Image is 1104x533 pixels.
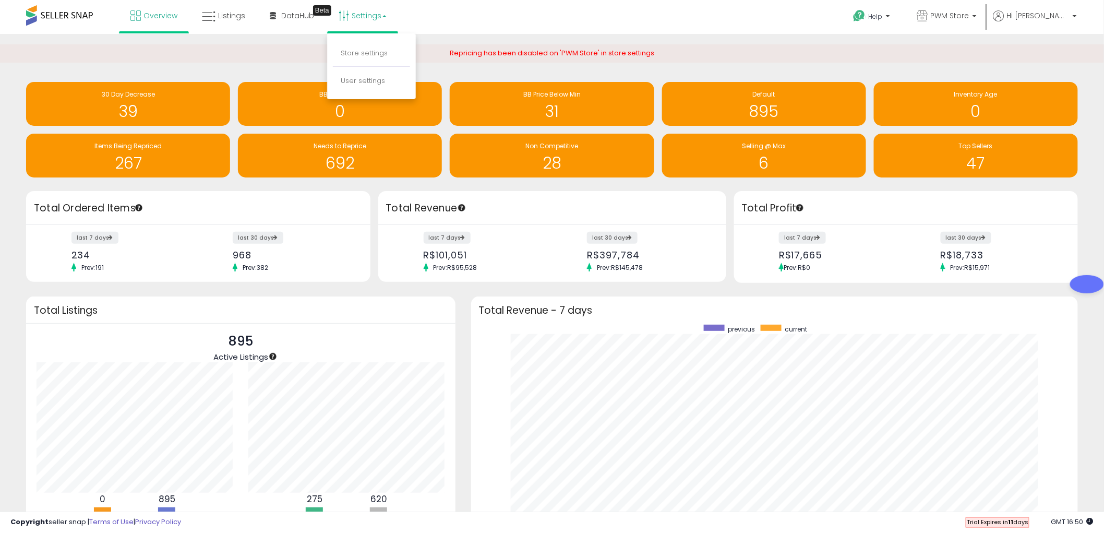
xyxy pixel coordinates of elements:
div: R$397,784 [587,250,707,260]
span: Trial Expires in days [967,518,1028,526]
span: Items Being Repriced [94,141,162,150]
span: Prev: 191 [76,263,109,272]
label: last 7 days [71,232,118,244]
label: last 7 days [779,232,826,244]
h1: 0 [243,103,437,120]
span: Prev: R$0 [784,263,810,272]
h1: 6 [667,155,861,172]
span: Top Sellers [959,141,993,150]
h3: Total Revenue [386,201,718,216]
a: Help [845,2,901,34]
h1: 895 [667,103,861,120]
a: Privacy Policy [135,517,181,527]
span: Selling @ Max [742,141,786,150]
a: Selling @ Max 6 [662,134,866,177]
h1: 28 [455,155,649,172]
label: last 30 days [587,232,638,244]
div: R$18,733 [941,250,1060,260]
span: Prev: R$15,971 [945,263,995,272]
strong: Copyright [10,517,49,527]
h3: Total Listings [34,306,448,314]
i: Get Help [853,9,866,22]
span: previous [728,325,755,334]
b: 275 [307,493,322,505]
span: DataHub [281,10,314,21]
a: Items Being Repriced 267 [26,134,230,177]
span: Hi [PERSON_NAME] [1007,10,1070,21]
span: current [785,325,808,334]
span: Repricing has been disabled on 'PWM Store' in store settings [450,48,654,58]
a: Hi [PERSON_NAME] [993,10,1077,34]
span: BB Price Below Min [523,90,581,99]
span: Help [869,12,883,21]
p: 895 [213,331,268,351]
a: Top Sellers 47 [874,134,1078,177]
div: Tooltip anchor [795,203,805,212]
h1: 267 [31,155,225,172]
h3: Total Profit [742,201,1071,216]
h1: 31 [455,103,649,120]
span: 30 Day Decrease [102,90,155,99]
b: 895 [159,493,175,505]
span: Active Listings [213,351,268,362]
span: Default [753,90,775,99]
span: PWM Store [931,10,969,21]
div: Tooltip anchor [268,352,278,361]
span: Overview [143,10,177,21]
b: 11 [1008,518,1013,526]
div: R$101,051 [424,250,544,260]
h1: 0 [879,103,1073,120]
label: last 7 days [424,232,471,244]
h3: Total Ordered Items [34,201,363,216]
a: 30 Day Decrease 39 [26,82,230,126]
span: Needs to Reprice [314,141,366,150]
span: Listings [218,10,245,21]
a: Non Competitive 28 [450,134,654,177]
h3: Total Revenue - 7 days [479,306,1071,314]
div: Tooltip anchor [313,5,331,16]
div: seller snap | | [10,517,181,527]
a: Needs to Reprice 692 [238,134,442,177]
span: Inventory Age [954,90,998,99]
div: R$17,665 [779,250,898,260]
a: Store settings [341,48,388,58]
span: Prev: 382 [237,263,273,272]
h1: 47 [879,155,1073,172]
a: Inventory Age 0 [874,82,1078,126]
label: last 30 days [233,232,283,244]
a: BB Drop in 7d 0 [238,82,442,126]
span: Prev: R$145,478 [592,263,648,272]
label: last 30 days [941,232,991,244]
b: 620 [370,493,387,505]
span: Non Competitive [525,141,578,150]
span: BB Drop in 7d [319,90,361,99]
div: 234 [71,250,190,260]
a: Default 895 [662,82,866,126]
a: User settings [341,76,385,86]
div: 968 [233,250,352,260]
h1: 39 [31,103,225,120]
span: Prev: R$95,528 [428,263,483,272]
h1: 692 [243,155,437,172]
a: BB Price Below Min 31 [450,82,654,126]
span: 2025-10-11 16:50 GMT [1051,517,1094,527]
b: 0 [100,493,105,505]
div: Tooltip anchor [134,203,143,212]
a: Terms of Use [89,517,134,527]
div: Tooltip anchor [457,203,466,212]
